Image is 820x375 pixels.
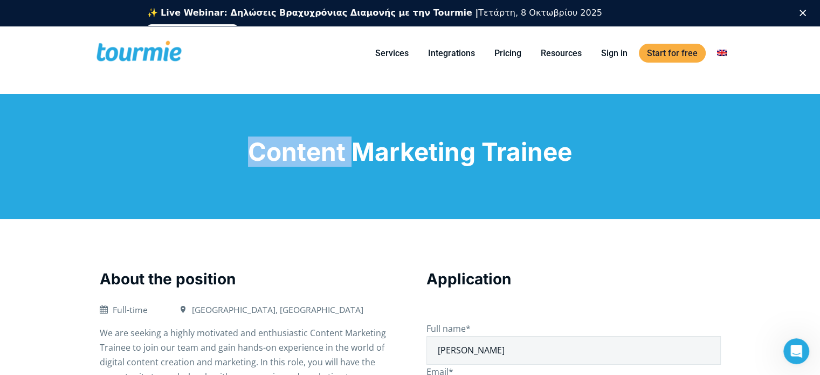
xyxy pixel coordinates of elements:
a: Resources [533,46,590,60]
div: Κλείσιμο [800,10,810,16]
span:  [175,305,192,314]
a: Εγγραφείτε δωρεάν [147,24,238,37]
h3: Application [426,269,721,290]
a: Services [367,46,417,60]
input: Full name* [426,336,721,365]
a: Start for free [639,44,706,63]
h3: About the position [100,269,394,290]
b: ✨ Live Webinar: Δηλώσεις Βραχυχρόνιας Διαμονής με την Tourmie | [147,8,479,18]
div: [GEOGRAPHIC_DATA], [GEOGRAPHIC_DATA] [192,304,363,317]
iframe: Intercom live chat [783,338,809,364]
div: Τετάρτη, 8 Οκτωβρίου 2025 [147,8,602,18]
span:  [95,305,113,314]
a: Pricing [486,46,529,60]
label: Full name* [426,323,721,356]
a: Sign in [593,46,636,60]
span: Content Marketing Trainee [248,137,572,167]
a: Integrations [420,46,483,60]
div: Full-time [113,304,148,317]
